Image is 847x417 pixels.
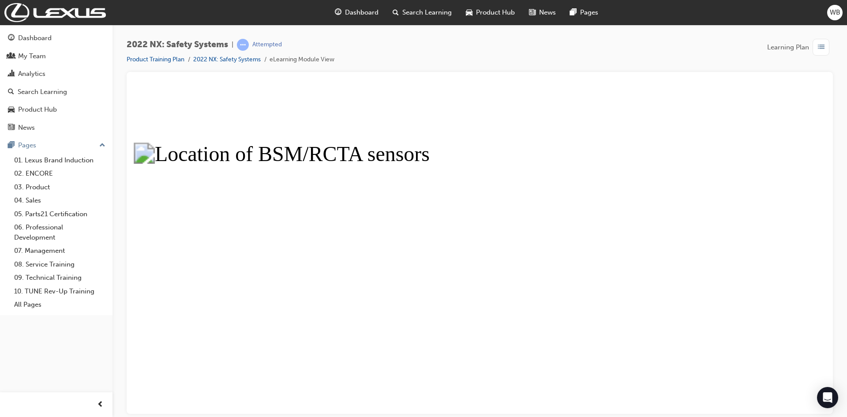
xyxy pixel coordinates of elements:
[402,8,452,18] span: Search Learning
[232,40,233,50] span: |
[11,258,109,271] a: 08. Service Training
[8,34,15,42] span: guage-icon
[11,298,109,312] a: All Pages
[18,140,36,150] div: Pages
[817,387,838,408] div: Open Intercom Messenger
[237,39,249,51] span: learningRecordVerb_ATTEMPT-icon
[97,399,104,410] span: prev-icon
[563,4,605,22] a: pages-iconPages
[580,8,598,18] span: Pages
[252,41,282,49] div: Attempted
[99,140,105,151] span: up-icon
[18,51,46,61] div: My Team
[4,84,109,100] a: Search Learning
[127,56,184,63] a: Product Training Plan
[459,4,522,22] a: car-iconProduct Hub
[11,285,109,298] a: 10. TUNE Rev-Up Training
[18,105,57,115] div: Product Hub
[270,55,334,65] li: eLearning Module View
[386,4,459,22] a: search-iconSearch Learning
[8,124,15,132] span: news-icon
[8,88,14,96] span: search-icon
[522,4,563,22] a: news-iconNews
[345,8,379,18] span: Dashboard
[570,7,577,18] span: pages-icon
[193,56,261,63] a: 2022 NX: Safety Systems
[393,7,399,18] span: search-icon
[18,87,67,97] div: Search Learning
[4,66,109,82] a: Analytics
[4,137,109,154] button: Pages
[4,30,109,46] a: Dashboard
[4,48,109,64] a: My Team
[818,42,825,53] span: list-icon
[18,69,45,79] div: Analytics
[11,180,109,194] a: 03. Product
[4,101,109,118] a: Product Hub
[11,167,109,180] a: 02. ENCORE
[767,42,809,53] span: Learning Plan
[11,154,109,167] a: 01. Lexus Brand Induction
[4,120,109,136] a: News
[8,142,15,150] span: pages-icon
[8,53,15,60] span: people-icon
[476,8,515,18] span: Product Hub
[11,271,109,285] a: 09. Technical Training
[4,28,109,137] button: DashboardMy TeamAnalyticsSearch LearningProduct HubNews
[827,5,843,20] button: WB
[11,194,109,207] a: 04. Sales
[11,221,109,244] a: 06. Professional Development
[127,40,228,50] span: 2022 NX: Safety Systems
[11,207,109,221] a: 05. Parts21 Certification
[4,3,106,22] img: Trak
[8,106,15,114] span: car-icon
[8,70,15,78] span: chart-icon
[830,8,840,18] span: WB
[18,123,35,133] div: News
[539,8,556,18] span: News
[18,33,52,43] div: Dashboard
[328,4,386,22] a: guage-iconDashboard
[11,244,109,258] a: 07. Management
[466,7,472,18] span: car-icon
[529,7,536,18] span: news-icon
[767,39,833,56] button: Learning Plan
[335,7,341,18] span: guage-icon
